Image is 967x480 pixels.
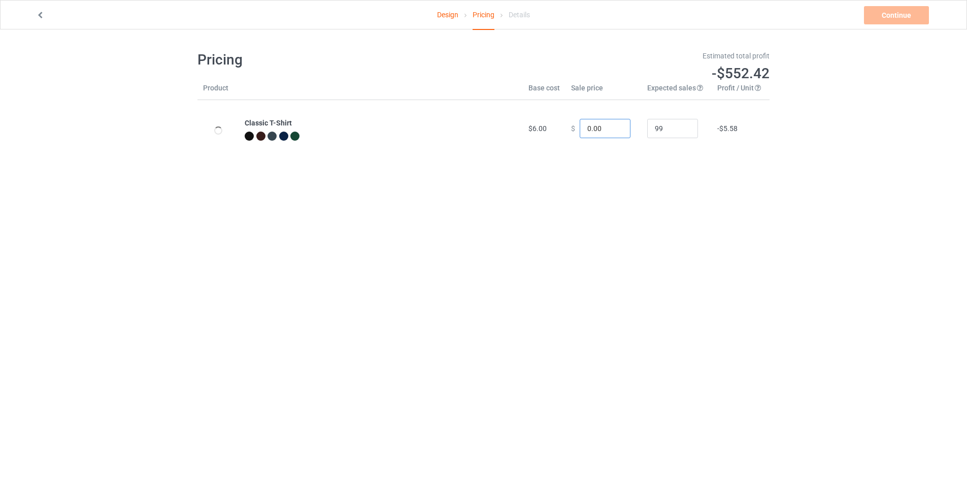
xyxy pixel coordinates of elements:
th: Product [197,83,239,100]
th: Profit / Unit [712,83,770,100]
th: Expected sales [642,83,712,100]
span: -$5.58 [717,124,738,133]
span: $6.00 [528,124,547,133]
div: Pricing [473,1,494,30]
b: Classic T-Shirt [245,119,292,127]
span: $ [571,124,575,133]
th: Sale price [565,83,642,100]
div: Estimated total profit [491,51,770,61]
h1: Pricing [197,51,477,69]
a: Design [437,1,458,29]
span: -$552.42 [712,65,770,82]
th: Base cost [523,83,565,100]
div: Details [509,1,530,29]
